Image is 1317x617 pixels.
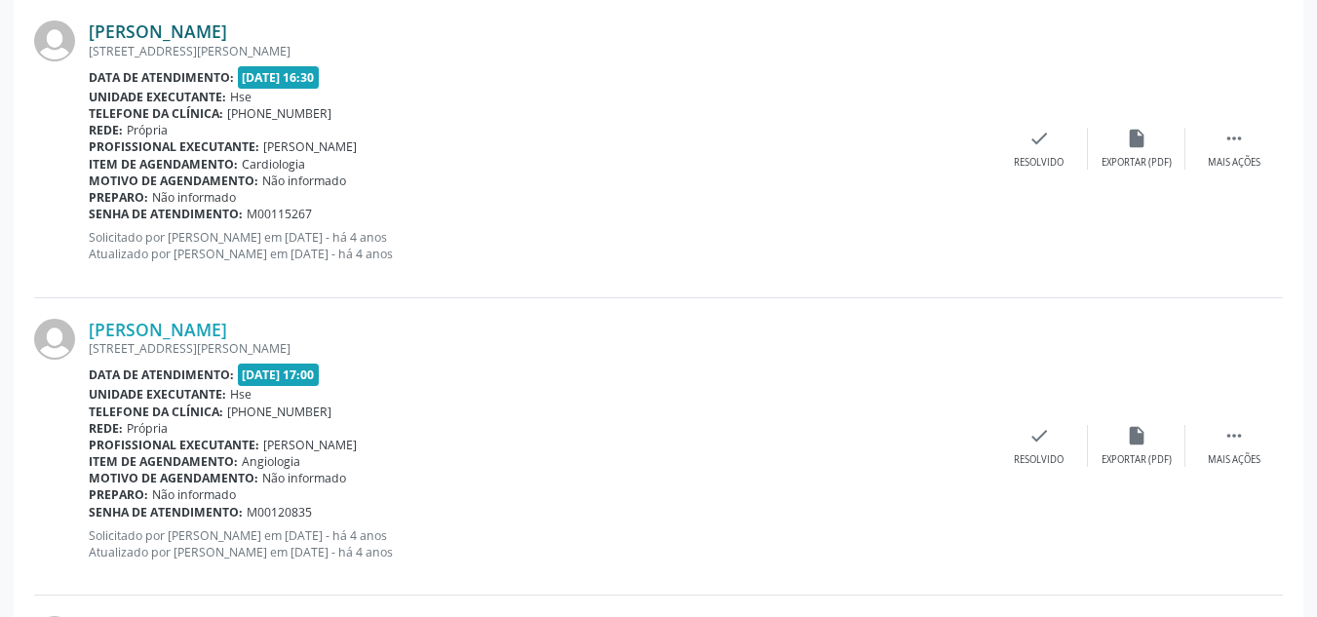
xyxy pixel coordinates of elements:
span: Própria [127,122,168,138]
p: Solicitado por [PERSON_NAME] em [DATE] - há 4 anos Atualizado por [PERSON_NAME] em [DATE] - há 4 ... [89,527,990,560]
b: Motivo de agendamento: [89,173,258,189]
i: insert_drive_file [1126,128,1147,149]
div: [STREET_ADDRESS][PERSON_NAME] [89,340,990,357]
span: [DATE] 16:30 [238,66,320,89]
div: Resolvido [1014,453,1064,467]
a: [PERSON_NAME] [89,319,227,340]
b: Preparo: [89,189,148,206]
img: img [34,319,75,360]
img: img [34,20,75,61]
b: Rede: [89,122,123,138]
i: check [1028,128,1050,149]
i: check [1028,425,1050,446]
span: Não informado [152,189,236,206]
span: Não informado [262,470,346,486]
span: Cardiologia [242,156,305,173]
b: Unidade executante: [89,89,226,105]
span: [PERSON_NAME] [263,437,357,453]
div: Exportar (PDF) [1102,453,1172,467]
span: [DATE] 17:00 [238,364,320,386]
span: [PERSON_NAME] [263,138,357,155]
p: Solicitado por [PERSON_NAME] em [DATE] - há 4 anos Atualizado por [PERSON_NAME] em [DATE] - há 4 ... [89,229,990,262]
b: Preparo: [89,486,148,503]
span: [PHONE_NUMBER] [227,404,331,420]
b: Senha de atendimento: [89,206,243,222]
i:  [1223,128,1245,149]
span: M00115267 [247,206,312,222]
b: Profissional executante: [89,138,259,155]
b: Profissional executante: [89,437,259,453]
b: Senha de atendimento: [89,504,243,521]
b: Motivo de agendamento: [89,470,258,486]
div: Mais ações [1208,453,1260,467]
b: Rede: [89,420,123,437]
i: insert_drive_file [1126,425,1147,446]
b: Telefone da clínica: [89,105,223,122]
div: Exportar (PDF) [1102,156,1172,170]
b: Item de agendamento: [89,453,238,470]
b: Unidade executante: [89,386,226,403]
span: M00120835 [247,504,312,521]
i:  [1223,425,1245,446]
b: Item de agendamento: [89,156,238,173]
span: Angiologia [242,453,300,470]
span: Não informado [262,173,346,189]
span: Hse [230,89,252,105]
a: [PERSON_NAME] [89,20,227,42]
b: Telefone da clínica: [89,404,223,420]
span: Não informado [152,486,236,503]
div: [STREET_ADDRESS][PERSON_NAME] [89,43,990,59]
b: Data de atendimento: [89,69,234,86]
div: Mais ações [1208,156,1260,170]
span: [PHONE_NUMBER] [227,105,331,122]
span: Hse [230,386,252,403]
b: Data de atendimento: [89,366,234,383]
div: Resolvido [1014,156,1064,170]
span: Própria [127,420,168,437]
